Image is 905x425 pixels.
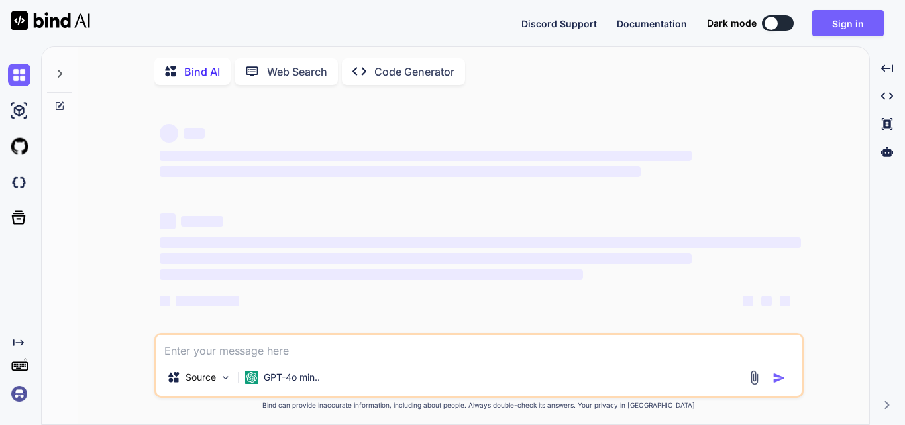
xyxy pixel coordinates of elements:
p: GPT-4o min.. [264,371,320,384]
span: ‌ [743,296,753,306]
span: ‌ [181,216,223,227]
span: Documentation [617,18,687,29]
span: ‌ [160,151,692,161]
span: Discord Support [521,18,597,29]
p: Web Search [267,64,327,80]
button: Sign in [812,10,884,36]
span: ‌ [184,128,205,139]
span: ‌ [780,296,790,306]
img: darkCloudIdeIcon [8,171,30,194]
img: Bind AI [11,11,90,30]
span: ‌ [160,166,641,177]
p: Code Generator [374,64,454,80]
img: chat [8,64,30,86]
span: ‌ [160,124,178,143]
button: Discord Support [521,17,597,30]
span: ‌ [160,253,692,264]
img: ai-studio [8,99,30,122]
span: Dark mode [707,17,757,30]
span: ‌ [160,213,176,229]
span: ‌ [160,237,801,248]
p: Source [186,371,216,384]
img: signin [8,383,30,405]
img: Pick Models [220,372,231,383]
img: GPT-4o mini [245,371,258,384]
span: ‌ [160,269,583,280]
img: icon [772,371,786,385]
p: Bind can provide inaccurate information, including about people. Always double-check its answers.... [154,400,804,410]
span: ‌ [160,296,170,306]
button: Documentation [617,17,687,30]
span: ‌ [176,296,239,306]
span: ‌ [761,296,772,306]
img: attachment [747,370,762,385]
p: Bind AI [184,64,220,80]
img: githubLight [8,135,30,158]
